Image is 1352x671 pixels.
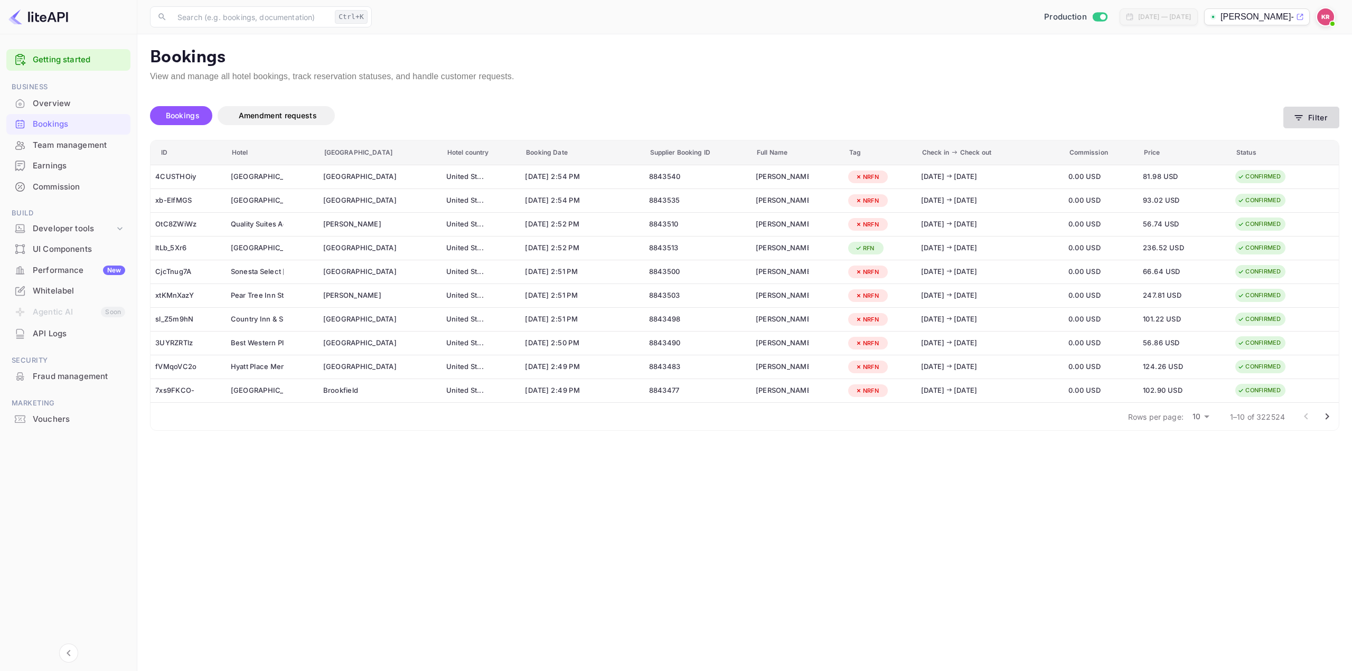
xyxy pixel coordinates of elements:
[756,216,809,233] div: John Simon Thoene
[525,361,599,373] span: [DATE] 2:49 PM
[756,168,809,185] div: Teena Liston
[921,243,1011,253] div: [DATE] [DATE]
[323,382,437,399] div: Brookfield
[446,243,515,253] div: United St ...
[525,314,599,325] span: [DATE] 2:51 PM
[921,219,1011,230] div: [DATE] [DATE]
[323,287,437,304] div: Fenton
[1068,314,1133,325] span: 0.00 USD
[446,216,515,233] div: United States of America
[446,314,515,325] div: United St ...
[323,335,437,352] div: Strongsville
[1143,219,1196,230] span: 56.74 USD
[155,287,221,304] div: xtKMnXazY
[1068,337,1133,349] span: 0.00 USD
[1231,241,1288,254] div: CONFIRMED
[446,267,515,277] div: United St ...
[323,243,437,253] div: [GEOGRAPHIC_DATA]
[1143,385,1196,396] span: 102.90 USD
[150,106,1283,125] div: account-settings tabs
[323,263,437,280] div: Dallas
[756,240,809,257] div: Nicholas Uhlman
[6,49,130,71] div: Getting started
[1068,266,1133,278] span: 0.00 USD
[231,168,284,185] div: Hampton Inn Naples Central
[318,140,442,165] th: [GEOGRAPHIC_DATA]
[1220,11,1294,23] p: [PERSON_NAME]-unbrg.[PERSON_NAME]...
[921,172,1011,182] div: [DATE] [DATE]
[446,362,515,372] div: United St ...
[33,371,125,383] div: Fraud management
[921,267,1011,277] div: [DATE] [DATE]
[1068,195,1133,206] span: 0.00 USD
[1143,290,1196,301] span: 247.81 USD
[323,172,437,182] div: [GEOGRAPHIC_DATA]
[921,290,1011,301] div: [DATE] [DATE]
[525,242,599,254] span: [DATE] 2:52 PM
[231,311,284,328] div: Country Inn & Suites by Radisson, Summerville, SC
[1231,360,1288,373] div: CONFIRMED
[525,219,599,230] span: [DATE] 2:52 PM
[1064,140,1138,165] th: Commission
[1128,411,1184,422] p: Rows per page:
[1040,11,1111,23] div: Switch to Sandbox mode
[1068,242,1133,254] span: 0.00 USD
[848,218,886,231] div: NRFN
[33,181,125,193] div: Commission
[6,81,130,93] span: Business
[1231,289,1288,302] div: CONFIRMED
[155,168,221,185] div: 4CUSTHOiy
[6,220,130,238] div: Developer tools
[323,314,437,325] div: [GEOGRAPHIC_DATA]
[33,54,125,66] a: Getting started
[848,242,881,255] div: RFN
[1317,8,1334,25] img: Kobus Roux
[231,335,284,352] div: Best Western Plus Strongsville Cleveland
[6,114,130,135] div: Bookings
[446,240,515,257] div: United States of America
[231,216,284,233] div: Quality Suites Addison - Dallas
[756,358,809,375] div: Tatyanna Howard
[6,156,130,175] a: Earnings
[1231,140,1339,165] th: Status
[848,384,886,398] div: NRFN
[231,192,284,209] div: Quality Inn Hyde Park Poughkeepsie North
[151,140,226,165] th: ID
[1143,361,1196,373] span: 124.26 USD
[921,385,1011,396] div: [DATE] [DATE]
[1317,406,1338,427] button: Go to next page
[323,338,437,348] div: [GEOGRAPHIC_DATA]
[446,311,515,328] div: United States of America
[155,216,221,233] div: OtC8ZWiWz
[520,140,644,165] th: Booking Date
[446,290,515,301] div: United St ...
[323,362,437,372] div: [GEOGRAPHIC_DATA]
[6,281,130,300] a: Whitelabel
[525,171,599,183] span: [DATE] 2:54 PM
[848,313,886,326] div: NRFN
[649,216,746,233] div: 8843510
[446,192,515,209] div: United States of America
[6,239,130,259] a: UI Components
[323,267,437,277] div: [GEOGRAPHIC_DATA]
[1068,171,1133,183] span: 0.00 USD
[151,140,1339,403] table: booking table
[1231,194,1288,207] div: CONFIRMED
[33,223,115,235] div: Developer tools
[649,382,746,399] div: 8843477
[323,311,437,328] div: Summerville
[446,358,515,375] div: United States of America
[446,172,515,182] div: United St ...
[843,140,916,165] th: Tag
[155,263,221,280] div: CjcTnug7A
[155,358,221,375] div: fVMqoVC2o
[1231,336,1288,349] div: CONFIRMED
[59,644,78,663] button: Collapse navigation
[6,177,130,196] a: Commission
[231,263,284,280] div: Sonesta Select Dallas Central Expressway
[1143,171,1196,183] span: 81.98 USD
[6,93,130,114] div: Overview
[6,239,130,260] div: UI Components
[231,240,284,257] div: Holiday Inn New London - Mystic Area, an IHG Hotel
[1231,170,1288,183] div: CONFIRMED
